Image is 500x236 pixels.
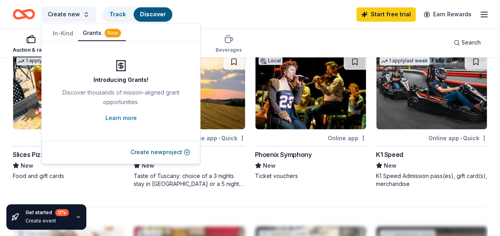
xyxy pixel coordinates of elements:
span: Search [461,38,481,47]
span: • [460,135,462,141]
a: Discover [140,11,166,17]
div: 1 apply last week [379,57,430,65]
a: Image for Phoenix SymphonyLocalOnline appPhoenix SymphonyNewTicket vouchers [255,53,366,180]
button: TrackDiscover [102,6,173,22]
button: Search [447,35,487,50]
span: • [218,135,220,141]
button: Grants [78,26,126,41]
div: K1 Speed Admission pass(es), gift card(s), merchandise [376,172,487,188]
div: K1 Speed [376,149,403,159]
div: Beverages [216,47,242,53]
a: Start free trial [356,7,416,21]
div: Local [259,57,282,65]
div: 1 apply last week [16,57,66,65]
div: Introducing Grants! [93,75,148,85]
div: Phoenix Symphony [255,149,312,159]
img: Image for Phoenix Symphony [255,54,366,129]
div: New [105,29,121,37]
div: Food and gift cards [13,172,124,180]
div: Auction & raffle [13,47,49,53]
div: 0 % [55,209,69,216]
button: Beverages [216,31,242,57]
button: Create new [41,6,96,22]
img: Image for K1 Speed [376,54,487,129]
span: New [21,161,33,170]
div: Online app Quick [428,133,487,143]
div: Online app Quick [187,133,245,143]
span: New [142,161,154,170]
span: New [263,161,276,170]
a: Home [13,5,35,23]
button: Create newproject [130,147,190,157]
a: Track [109,11,126,17]
span: Create new [48,10,80,19]
div: Ticket vouchers [255,172,366,180]
div: Get started [25,209,69,216]
a: Learn more [105,113,137,123]
div: Discover thousands of mission-aligned grant opportunities. [58,88,184,110]
a: Image for Slices Pizzeria1 applylast weekOnline app•QuickSlices PizzeriaNewFood and gift cards [13,53,124,180]
img: Image for Slices Pizzeria [13,54,124,129]
a: Earn Rewards [419,7,476,21]
span: New [384,161,397,170]
div: Online app [328,133,366,143]
a: Image for K1 Speed1 applylast weekOnline app•QuickK1 SpeedNewK1 Speed Admission pass(es), gift ca... [376,53,487,188]
button: In-Kind [48,26,78,41]
div: Taste of Tuscany: choice of a 3 nights stay in [GEOGRAPHIC_DATA] or a 5 night stay in [GEOGRAPHIC... [134,172,245,188]
div: Slices Pizzeria [13,149,56,159]
button: Auction & raffle [13,31,49,57]
div: Create event [25,218,69,224]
